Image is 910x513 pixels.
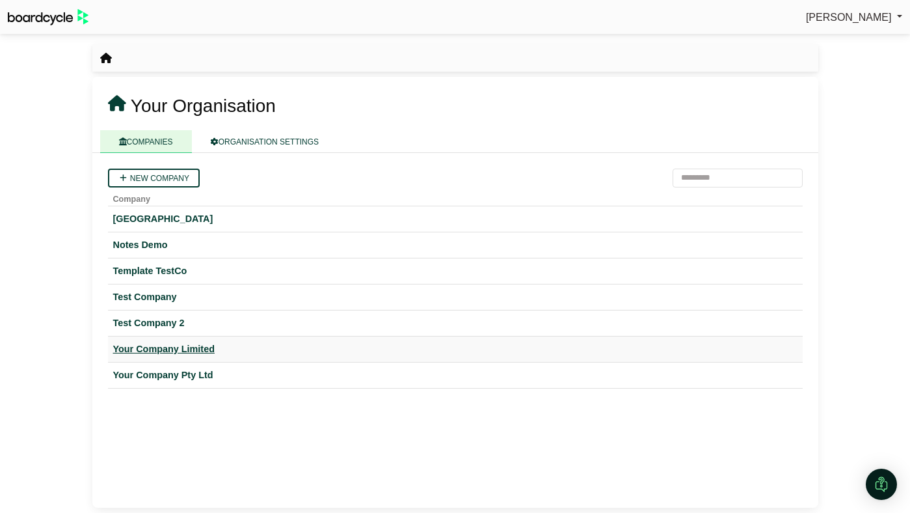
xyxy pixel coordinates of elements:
span: Your Organisation [131,96,276,116]
a: Test Company 2 [113,316,797,331]
a: Your Company Limited [113,342,797,357]
th: Company [108,187,803,206]
a: Your Company Pty Ltd [113,368,797,383]
nav: breadcrumb [100,50,112,67]
a: Test Company [113,290,797,305]
a: ORGANISATION SETTINGS [192,130,338,153]
a: Template TestCo [113,264,797,279]
a: New company [108,169,200,187]
div: Open Intercom Messenger [866,469,897,500]
a: [GEOGRAPHIC_DATA] [113,212,797,227]
a: [PERSON_NAME] [806,9,902,26]
a: COMPANIES [100,130,192,153]
a: Notes Demo [113,238,797,253]
img: BoardcycleBlackGreen-aaafeed430059cb809a45853b8cf6d952af9d84e6e89e1f1685b34bfd5cb7d64.svg [8,9,88,25]
span: [PERSON_NAME] [806,12,892,23]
